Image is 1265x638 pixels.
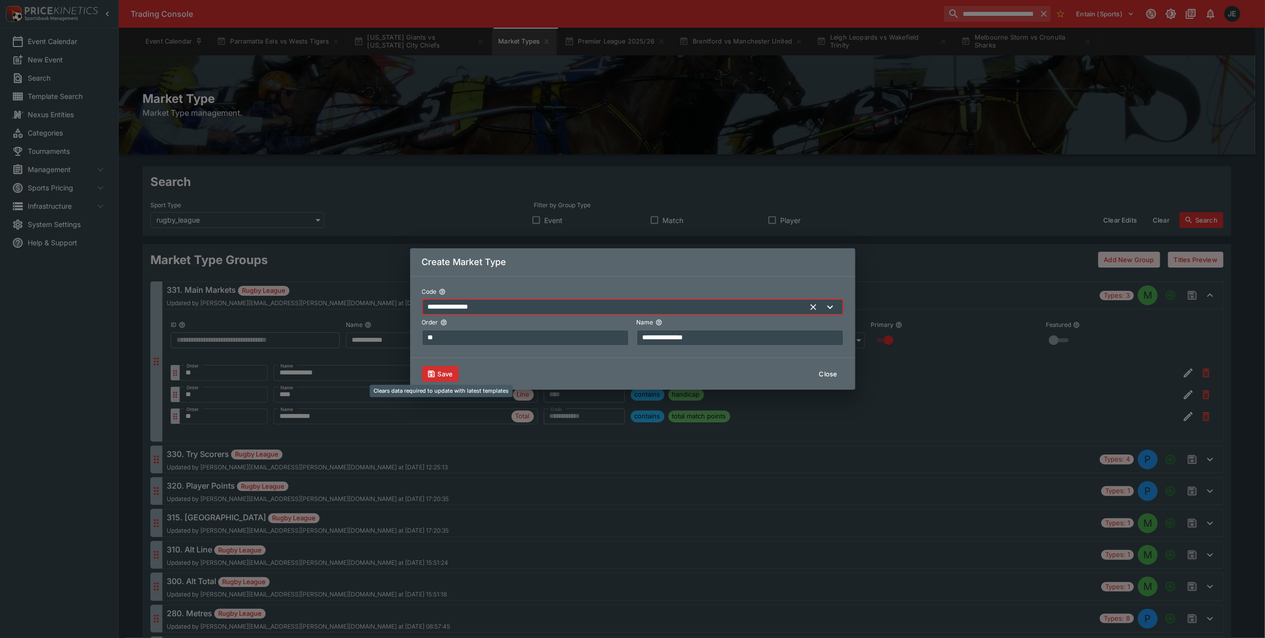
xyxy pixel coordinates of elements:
h5: Create Market Type [422,256,843,268]
p: Order [422,318,438,326]
div: Clears data required to update with latest templates [370,385,513,397]
button: Open [821,298,839,316]
button: Clear [805,299,821,315]
button: Name [656,319,662,326]
button: Clears data required to update with latest templates [422,366,459,382]
button: Close [813,366,843,382]
button: Order [440,319,447,326]
p: Name [637,318,654,326]
button: Code [439,288,446,295]
p: Code [422,287,437,296]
